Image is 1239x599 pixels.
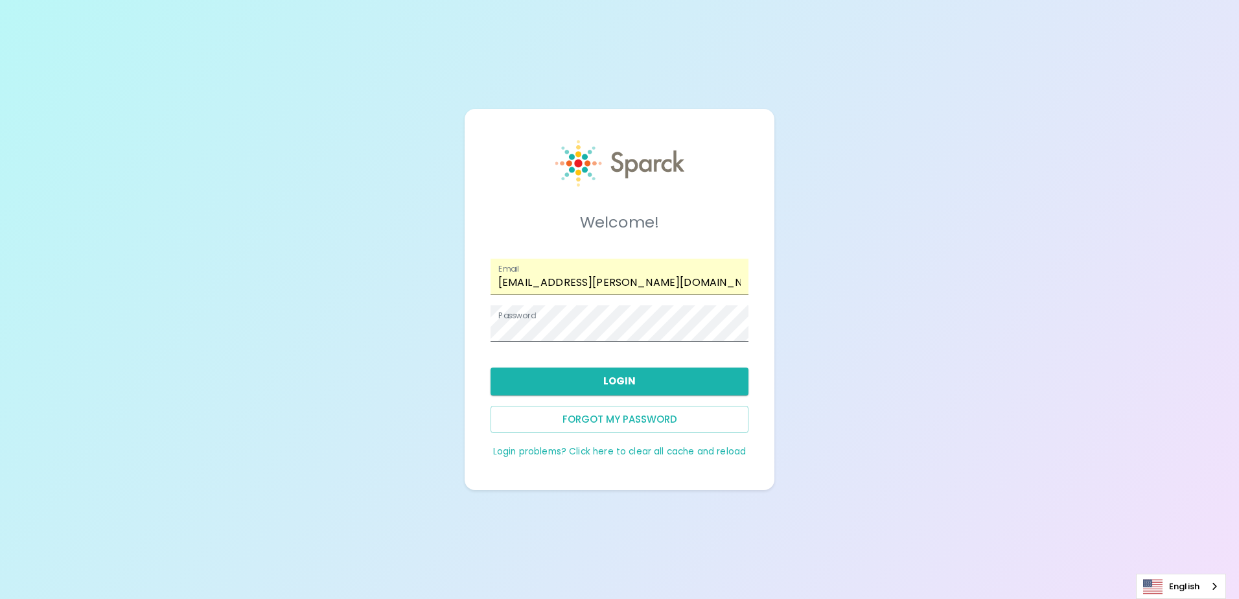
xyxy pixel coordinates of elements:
label: Email [498,263,519,274]
img: Sparck logo [555,140,684,187]
div: Language [1136,574,1226,599]
a: Login problems? Click here to clear all cache and reload [493,445,746,458]
button: Login [491,368,748,395]
aside: Language selected: English [1136,574,1226,599]
label: Password [498,310,536,321]
a: English [1137,574,1225,598]
button: Forgot my password [491,406,748,433]
h5: Welcome! [491,212,748,233]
